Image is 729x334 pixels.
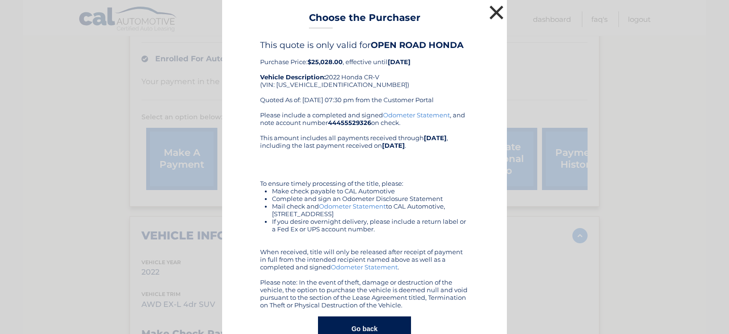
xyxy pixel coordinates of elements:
b: OPEN ROAD HONDA [371,40,464,50]
b: [DATE] [388,58,411,66]
b: [DATE] [382,142,405,149]
li: If you desire overnight delivery, please include a return label or a Fed Ex or UPS account number. [272,218,469,233]
li: Mail check and to CAL Automotive, [STREET_ADDRESS] [272,202,469,218]
a: Odometer Statement [319,202,386,210]
h3: Choose the Purchaser [309,12,421,29]
div: Please include a completed and signed , and note account number on check. This amount includes al... [260,111,469,309]
h4: This quote is only valid for [260,40,469,50]
b: 44455529326 [328,119,371,126]
button: × [487,3,506,22]
strong: Vehicle Description: [260,73,326,81]
a: Odometer Statement [331,263,398,271]
b: $25,028.00 [308,58,343,66]
li: Make check payable to CAL Automotive [272,187,469,195]
b: [DATE] [424,134,447,142]
div: Purchase Price: , effective until 2022 Honda CR-V (VIN: [US_VEHICLE_IDENTIFICATION_NUMBER]) Quote... [260,40,469,111]
li: Complete and sign an Odometer Disclosure Statement [272,195,469,202]
a: Odometer Statement [383,111,450,119]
